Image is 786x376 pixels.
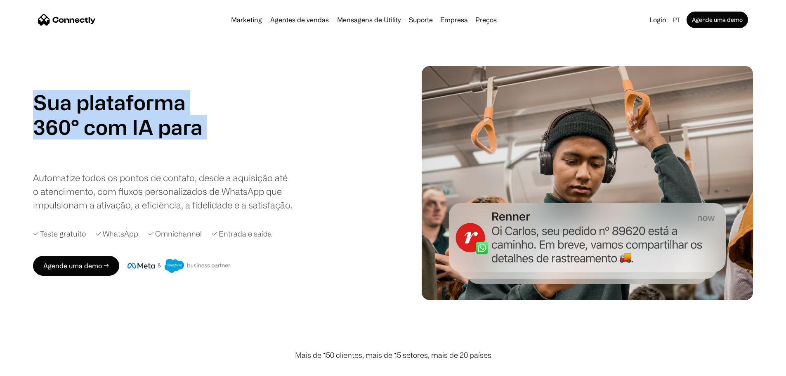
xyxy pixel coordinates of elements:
[17,362,50,373] ul: Language list
[472,17,500,23] a: Preços
[646,14,670,26] a: Login
[406,17,436,23] a: Suporte
[267,17,332,23] a: Agentes de vendas
[334,17,404,23] a: Mensagens de Utility
[295,350,491,361] div: Mais de 150 clientes, mais de 15 setores, mais de 20 países
[212,228,272,239] div: ✓ Entrada e saída
[673,14,680,26] div: pt
[148,228,202,239] div: ✓ Omnichannel
[670,14,685,26] div: pt
[127,259,231,273] img: Meta e crachá de parceiro de negócios do Salesforce.
[33,90,223,140] h1: Sua plataforma 360° com IA para
[228,17,265,23] a: Marketing
[38,14,96,26] a: home
[8,361,50,373] aside: Language selected: Português (Brasil)
[438,14,470,26] div: Empresa
[33,171,293,212] div: Automatize todos os pontos de contato, desde a aquisição até o atendimento, com fluxos personaliz...
[33,228,86,239] div: ✓ Teste gratuito
[33,140,223,164] div: carousel
[96,228,138,239] div: ✓ WhatsApp
[33,256,119,276] a: Agende uma demo →
[687,12,748,28] a: Agende uma demo
[440,14,468,26] div: Empresa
